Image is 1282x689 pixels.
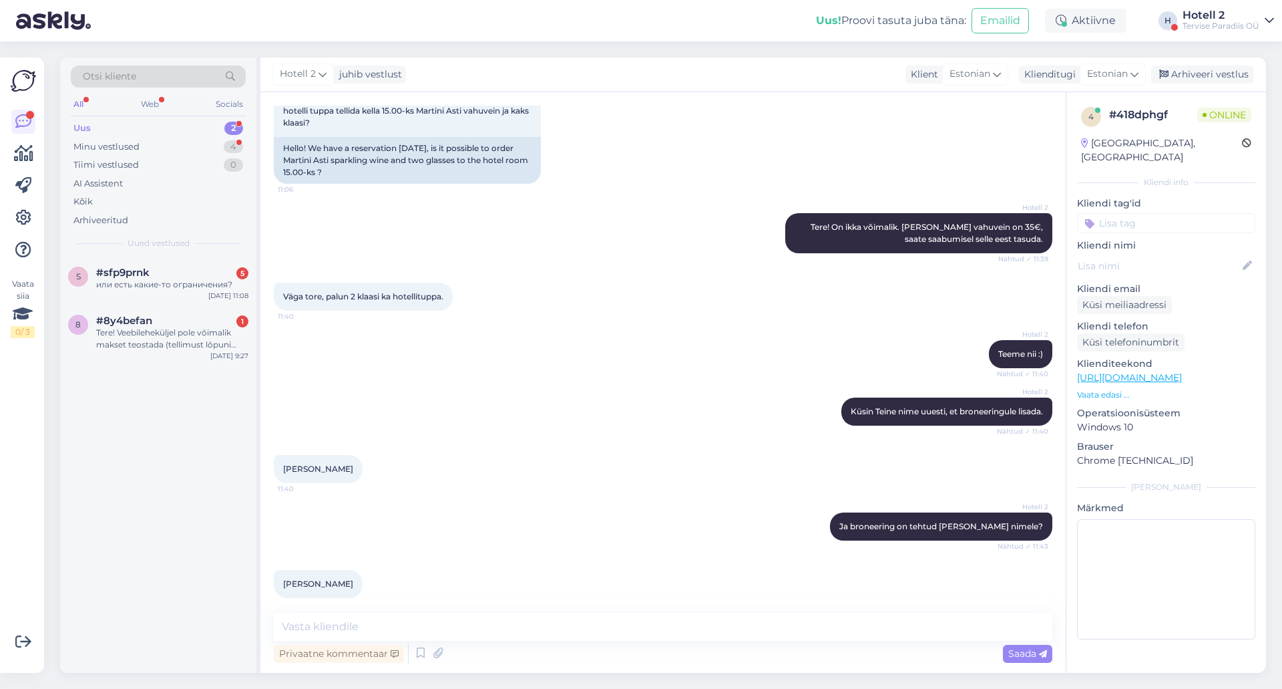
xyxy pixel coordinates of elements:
[972,8,1029,33] button: Emailid
[816,14,841,27] b: Uus!
[224,158,243,172] div: 0
[1077,501,1255,515] p: Märkmed
[1077,239,1255,253] p: Kliendi nimi
[1183,10,1259,21] div: Hotell 2
[1077,296,1172,314] div: Küsi meiliaadressi
[1077,213,1255,233] input: Lisa tag
[905,67,938,82] div: Klient
[73,122,91,135] div: Uus
[998,202,1048,213] span: Hotell 2
[998,502,1048,512] span: Hotell 2
[811,222,1045,244] span: Tere! On ikka võimalik. [PERSON_NAME] vahuvein on 35€, saate saabumisel selle eest tasuda.
[73,214,128,227] div: Arhiveeritud
[75,319,81,329] span: 8
[83,70,136,84] span: Otsi kliente
[1077,319,1255,333] p: Kliendi telefon
[96,267,150,279] span: #sfp9prnk
[208,291,248,301] div: [DATE] 11:08
[1197,108,1251,122] span: Online
[816,13,966,29] div: Proovi tasuta juba täna:
[224,140,243,154] div: 4
[76,271,81,281] span: s
[1078,259,1240,273] input: Lisa nimi
[96,327,248,351] div: Tere! Veebileheküljel pole võimalik makset teostada (tellimust lõpuni viia). Kõik väljad on täide...
[998,349,1043,359] span: Teeme nii :)
[997,426,1048,436] span: Nähtud ✓ 11:40
[73,195,93,209] div: Kõik
[1019,67,1076,82] div: Klienditugi
[1077,454,1255,468] p: Chrome [TECHNICAL_ID]
[851,406,1043,416] span: Küsin Teine nime uuesti, et broneeringule lisada.
[280,67,316,82] span: Hotell 2
[1077,176,1255,188] div: Kliendi info
[73,158,139,172] div: Tiimi vestlused
[1183,10,1274,31] a: Hotell 2Tervise Paradiis OÜ
[96,315,152,327] span: #8y4befan
[128,237,190,249] span: Uued vestlused
[1088,112,1094,122] span: 4
[1183,21,1259,31] div: Tervise Paradiis OÜ
[1077,389,1255,401] p: Vaata edasi ...
[997,369,1048,379] span: Nähtud ✓ 11:40
[1077,333,1185,352] div: Küsi telefoninumbrit
[998,541,1048,551] span: Nähtud ✓ 11:43
[1077,357,1255,371] p: Klienditeekond
[278,599,328,609] span: 11:43
[1077,282,1255,296] p: Kliendi email
[278,311,328,321] span: 11:40
[998,254,1048,264] span: Nähtud ✓ 11:39
[1151,65,1254,84] div: Arhiveeri vestlus
[278,484,328,494] span: 11:40
[236,315,248,327] div: 1
[334,67,402,82] div: juhib vestlust
[283,579,353,589] span: [PERSON_NAME]
[71,96,86,113] div: All
[283,94,531,128] span: Tere! Meil on [PERSON_NAME] broneering, kas on võimalik hotelli tuppa tellida kella 15.00-ks Mart...
[1158,11,1177,30] div: H
[1077,406,1255,420] p: Operatsioonisüsteem
[1109,107,1197,123] div: # 418dphgf
[1045,9,1126,33] div: Aktiivne
[1081,136,1242,164] div: [GEOGRAPHIC_DATA], [GEOGRAPHIC_DATA]
[213,96,246,113] div: Socials
[998,387,1048,397] span: Hotell 2
[274,645,404,663] div: Privaatne kommentaar
[1087,67,1128,82] span: Estonian
[138,96,162,113] div: Web
[224,122,243,135] div: 2
[1008,648,1047,660] span: Saada
[1077,440,1255,454] p: Brauser
[11,68,36,94] img: Askly Logo
[274,137,541,184] div: Hello! We have a reservation [DATE], is it possible to order Martini Asti sparkling wine and two ...
[11,278,35,338] div: Vaata siia
[73,177,123,190] div: AI Assistent
[1077,481,1255,493] div: [PERSON_NAME]
[236,267,248,279] div: 5
[283,291,443,301] span: Väga tore, palun 2 klaasi ka hotellituppa.
[949,67,990,82] span: Estonian
[1077,196,1255,211] p: Kliendi tag'id
[839,521,1043,531] span: Ja broneering on tehtud [PERSON_NAME] nimele?
[96,279,248,291] div: или есть какие-то ограничения?
[283,464,353,474] span: [PERSON_NAME]
[1077,420,1255,434] p: Windows 10
[998,329,1048,339] span: Hotell 2
[73,140,140,154] div: Minu vestlused
[11,326,35,338] div: 0 / 3
[1077,372,1182,384] a: [URL][DOMAIN_NAME]
[278,184,328,194] span: 11:06
[210,351,248,361] div: [DATE] 9:27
